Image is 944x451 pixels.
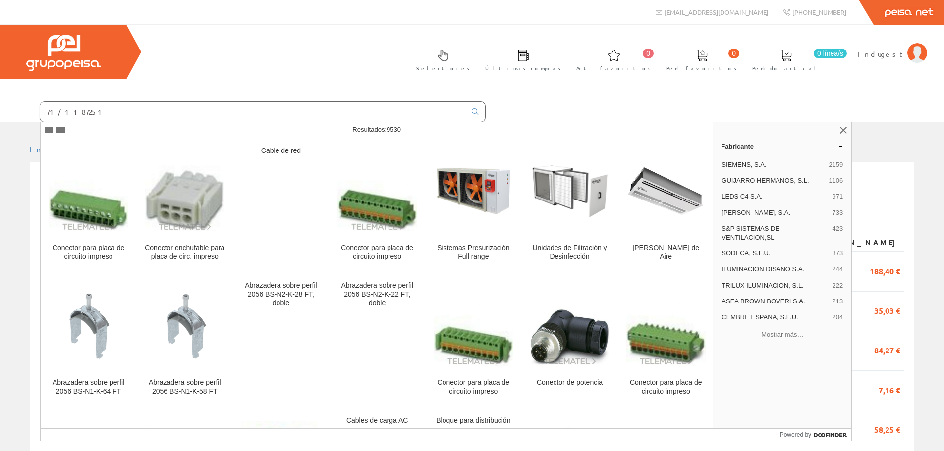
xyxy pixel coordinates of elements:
span: SIEMENS, S.A. [722,160,825,169]
div: de 79 [40,216,904,234]
label: Mostrar [40,216,126,231]
a: Conector de potencia Conector de potencia [522,273,617,407]
a: Conector para placa de circuito impreso Conector para placa de circuito impreso [41,139,136,273]
a: Inicio [30,145,72,153]
div: Abrazadera sobre perfil 2056 BS-N2-K-22 FT, doble [337,281,417,308]
div: Conector para placa de circuito impreso [626,378,706,396]
span: 0 [728,49,739,58]
div: Cable de red [241,147,321,155]
img: Conector de potencia [530,286,610,366]
span: CEMBRE ESPAÑA, S.L.U. [722,313,828,322]
span: SODECA, S.L.U. [722,249,828,258]
span: Powered by [780,430,811,439]
span: TRILUX ILUMINACION, S.L. [722,281,828,290]
span: [PERSON_NAME], S.A. [722,208,828,217]
span: 373 [833,249,843,258]
span: 2159 [829,160,843,169]
span: ASEA BROWN BOVERI S.A. [722,297,828,306]
img: Sistemas Presurización Full range [434,151,513,231]
span: 213 [833,297,843,306]
a: Fabricante [713,138,851,154]
span: 58,25 € [874,420,900,437]
a: Abrazadera sobre perfil 2056 BS-N1-K-58 FT Abrazadera sobre perfil 2056 BS-N1-K-58 FT [137,273,232,407]
img: Conector para placa de circuito impreso [626,286,706,366]
a: Indugest [858,41,927,50]
img: Conector enchufable para placa de circ. impreso [145,151,224,231]
div: Conector para placa de circuito impreso [49,244,128,261]
a: Cable de red [233,139,329,273]
span: Resultados: [352,126,401,133]
a: Sistemas Presurización Full range Sistemas Presurización Full range [426,139,521,273]
span: ILUMINACION DISANO S.A. [722,265,828,274]
span: 188,40 € [870,262,900,279]
img: Conector para placa de circuito impreso [337,151,417,231]
span: 423 [833,224,843,242]
a: Últimas compras [475,41,566,77]
span: 7,16 € [879,381,900,398]
input: Buscar ... [40,102,466,122]
img: Abrazadera sobre perfil 2056 BS-N1-K-64 FT [49,286,128,366]
div: Conector de potencia [530,378,610,387]
div: Conector enchufable para placa de circ. impreso [145,244,224,261]
a: Abrazadera sobre perfil 2056 BS-N2-K-22 FT, doble [330,273,425,407]
span: 0 [643,49,654,58]
span: Listado mis albaranes [40,173,181,185]
span: S&P SISTEMAS DE VENTILACION,SL [722,224,828,242]
div: Abrazadera sobre perfil 2056 BS-N1-K-58 FT [145,378,224,396]
span: 1106 [829,176,843,185]
span: Indugest [858,49,902,59]
div: Cables de carga AC [337,416,417,425]
span: 204 [833,313,843,322]
a: Conector enchufable para placa de circ. impreso Conector enchufable para placa de circ. impreso [137,139,232,273]
img: Abrazadera sobre perfil 2056 BS-N1-K-58 FT [145,286,224,366]
span: [PHONE_NUMBER] [792,8,846,16]
div: Unidades de Filtración y Desinfección [530,244,610,261]
a: Abrazadera sobre perfil 2056 BS-N1-K-64 FT Abrazadera sobre perfil 2056 BS-N1-K-64 FT [41,273,136,407]
span: [EMAIL_ADDRESS][DOMAIN_NAME] [665,8,768,16]
a: Conector para placa de circuito impreso Conector para placa de circuito impreso [330,139,425,273]
a: Unidades de Filtración y Desinfección Unidades de Filtración y Desinfección [522,139,617,273]
input: Introduzca parte o toda la referencia1, referencia2, número, fecha(dd/mm/yy) o rango de fechas(dd... [40,185,575,202]
span: Pedido actual [752,63,820,73]
button: Mostrar más… [717,326,847,343]
a: Conector para placa de circuito impreso Conector para placa de circuito impreso [426,273,521,407]
span: 0 línea/s [814,49,847,58]
span: 84,27 € [874,341,900,358]
img: Unidades de Filtración y Desinfección [530,151,610,231]
span: 222 [833,281,843,290]
div: Abrazadera sobre perfil 2056 BS-N2-K-28 FT, doble [241,281,321,308]
span: 971 [833,192,843,201]
div: Bloque para distribución [434,416,513,425]
a: Selectores [406,41,475,77]
div: Conector para placa de circuito impreso [434,378,513,396]
span: 9530 [387,126,401,133]
span: 733 [833,208,843,217]
th: Número [40,234,119,251]
div: Sistemas Presurización Full range [434,244,513,261]
div: [PERSON_NAME] de Aire [626,244,706,261]
span: Ped. favoritos [666,63,737,73]
span: Últimas compras [485,63,561,73]
img: Conector para placa de circuito impreso [49,151,128,231]
img: Cortinas de Aire [626,151,706,231]
img: Conector para placa de circuito impreso [434,286,513,366]
a: Powered by [780,429,852,441]
a: Cortinas de Aire [PERSON_NAME] de Aire [618,139,714,273]
div: Conector para placa de circuito impreso [337,244,417,261]
span: Art. favoritos [576,63,651,73]
img: Grupo Peisa [26,35,101,71]
a: Conector para placa de circuito impreso Conector para placa de circuito impreso [618,273,714,407]
a: Abrazadera sobre perfil 2056 BS-N2-K-28 FT, doble [233,273,329,407]
span: LEDS C4 S.A. [722,192,828,201]
span: 35,03 € [874,301,900,318]
span: Selectores [416,63,470,73]
div: Abrazadera sobre perfil 2056 BS-N1-K-64 FT [49,378,128,396]
span: GUIJARRO HERMANOS, S.L. [722,176,825,185]
span: 244 [833,265,843,274]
